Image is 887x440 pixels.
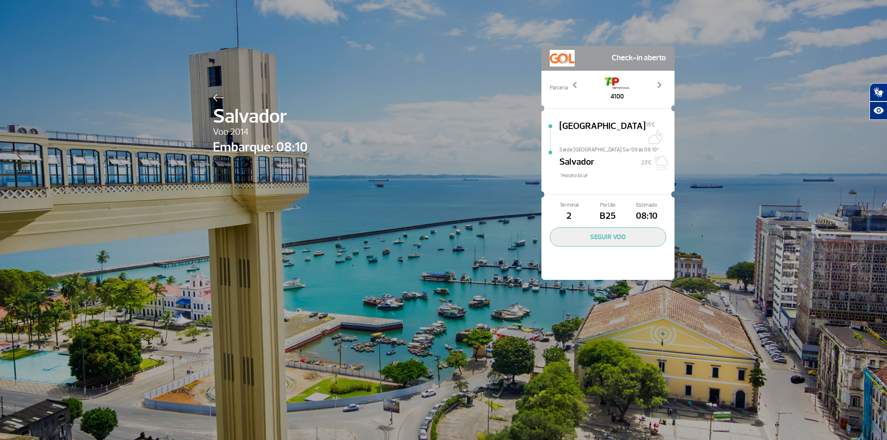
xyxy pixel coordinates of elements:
[213,137,308,157] span: Embarque: 08:10
[870,83,887,120] div: Plugin de acessibilidade da Hand Talk.
[213,101,308,131] span: Salvador
[550,209,588,223] span: 2
[559,146,675,152] span: Sai de [GEOGRAPHIC_DATA] Sa/09 às 08:10*
[588,209,627,223] span: B25
[588,201,627,209] span: Portão
[559,172,675,180] span: *Horáro local
[870,101,887,120] button: Abrir recursos assistivos.
[646,121,655,128] span: 15°C
[559,155,594,172] span: Salvador
[646,129,662,145] img: Algumas nuvens
[641,159,652,166] span: 23°C
[627,209,666,223] span: 08:10
[870,83,887,101] button: Abrir tradutor de língua de sinais.
[652,154,668,171] img: Sol e Chuva
[550,201,588,209] span: Terminal
[627,201,666,209] span: Estimado
[612,50,666,67] span: Check-in aberto
[213,125,308,139] span: Voo 2014
[550,227,666,247] button: SEGUIR VOO
[550,84,568,92] span: Parceria:
[605,91,630,101] span: 4100
[559,119,646,146] span: [GEOGRAPHIC_DATA]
